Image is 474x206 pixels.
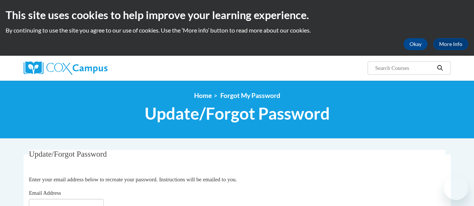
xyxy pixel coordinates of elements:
[6,26,468,34] p: By continuing to use the site you agree to our use of cookies. Use the ‘More info’ button to read...
[220,92,280,99] span: Forgot My Password
[29,176,237,182] span: Enter your email address below to recreate your password. Instructions will be emailed to you.
[194,92,212,99] a: Home
[24,61,108,75] img: Cox Campus
[434,64,446,73] button: Search
[24,61,158,75] a: Cox Campus
[145,104,330,123] span: Update/Forgot Password
[433,38,468,50] a: More Info
[6,7,468,22] h2: This site uses cookies to help improve your learning experience.
[444,176,468,200] iframe: Button to launch messaging window
[374,64,434,73] input: Search Courses
[29,150,107,159] span: Update/Forgot Password
[404,38,428,50] button: Okay
[29,190,61,196] span: Email Address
